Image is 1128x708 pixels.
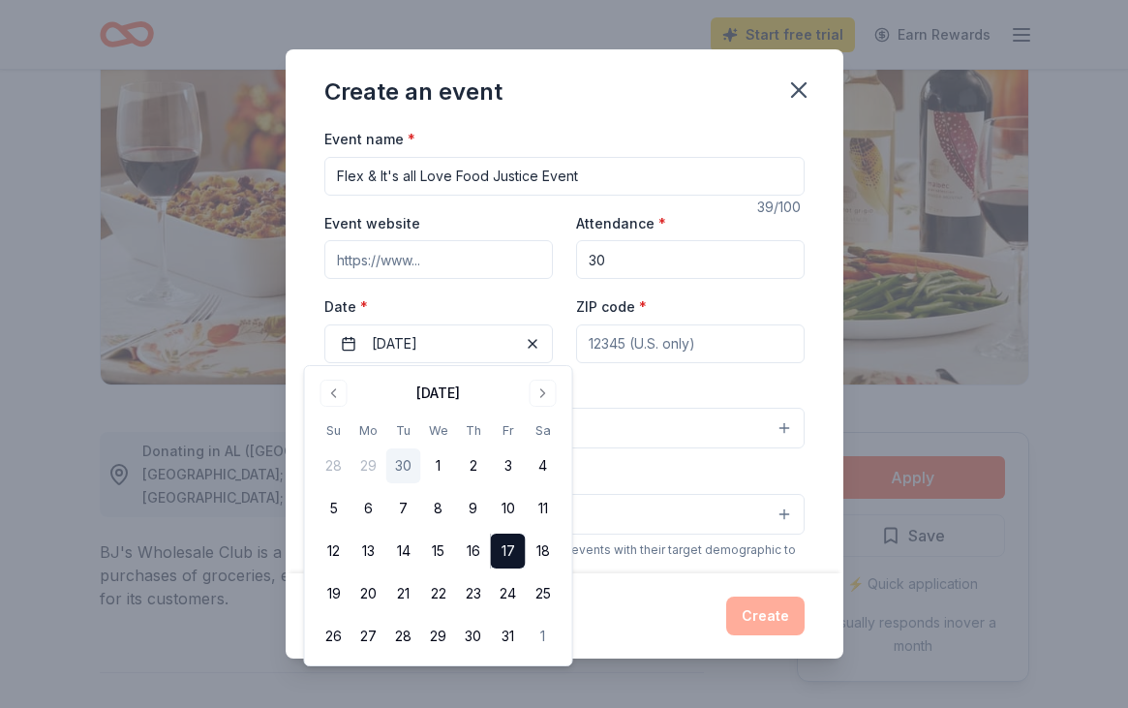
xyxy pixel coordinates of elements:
[386,576,421,611] button: 21
[351,420,386,441] th: Monday
[317,576,351,611] button: 19
[386,491,421,526] button: 7
[421,448,456,483] button: 1
[456,534,491,569] button: 16
[576,297,647,317] label: ZIP code
[526,619,561,654] button: 1
[317,491,351,526] button: 5
[456,619,491,654] button: 30
[456,420,491,441] th: Thursday
[421,619,456,654] button: 29
[526,576,561,611] button: 25
[317,619,351,654] button: 26
[526,448,561,483] button: 4
[386,420,421,441] th: Tuesday
[324,324,553,363] button: [DATE]
[324,240,553,279] input: https://www...
[421,534,456,569] button: 15
[317,420,351,441] th: Sunday
[324,157,805,196] input: Spring Fundraiser
[491,619,526,654] button: 31
[386,619,421,654] button: 28
[530,380,557,407] button: Go to next month
[386,534,421,569] button: 14
[351,534,386,569] button: 13
[324,297,553,317] label: Date
[421,491,456,526] button: 8
[576,214,666,233] label: Attendance
[351,491,386,526] button: 6
[491,576,526,611] button: 24
[456,576,491,611] button: 23
[526,420,561,441] th: Saturday
[576,240,805,279] input: 20
[491,534,526,569] button: 17
[324,77,503,108] div: Create an event
[416,382,460,405] div: [DATE]
[324,130,415,149] label: Event name
[491,420,526,441] th: Friday
[351,576,386,611] button: 20
[456,491,491,526] button: 9
[324,214,420,233] label: Event website
[491,448,526,483] button: 3
[526,491,561,526] button: 11
[491,491,526,526] button: 10
[421,576,456,611] button: 22
[456,448,491,483] button: 2
[317,534,351,569] button: 12
[320,380,348,407] button: Go to previous month
[351,619,386,654] button: 27
[421,420,456,441] th: Wednesday
[757,196,805,219] div: 39 /100
[526,534,561,569] button: 18
[386,448,421,483] button: 30
[576,324,805,363] input: 12345 (U.S. only)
